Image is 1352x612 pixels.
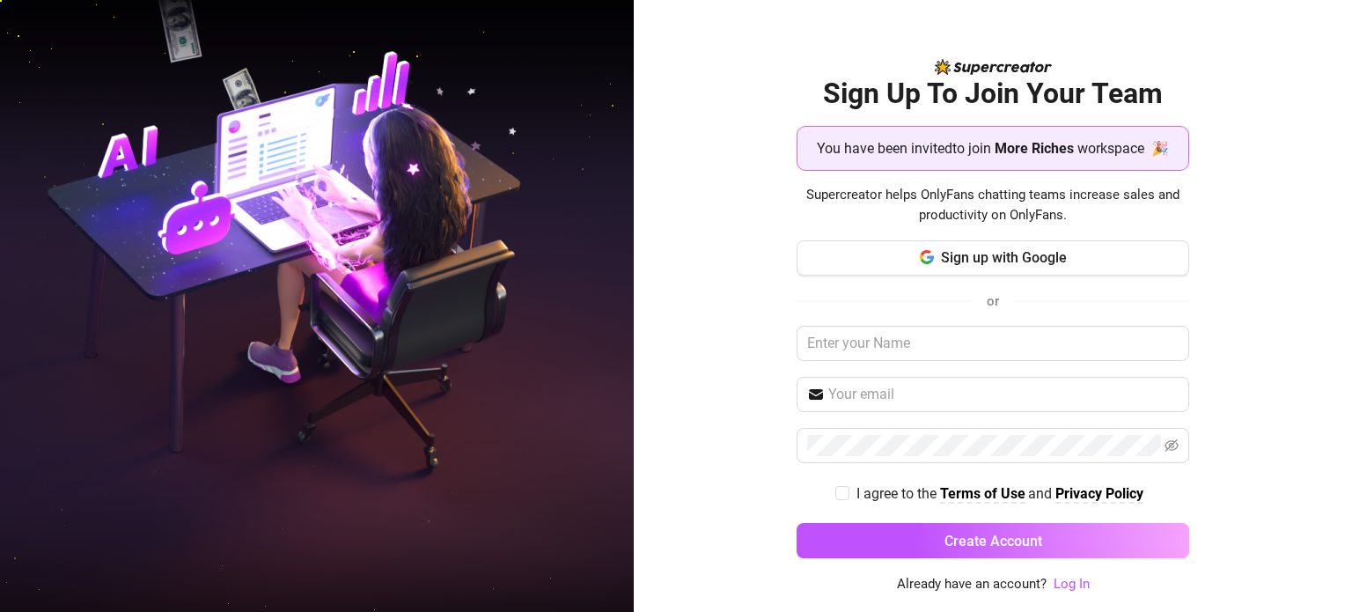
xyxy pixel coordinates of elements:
[797,326,1189,361] input: Enter your Name
[987,293,999,309] span: or
[1054,576,1090,592] a: Log In
[856,485,940,502] span: I agree to the
[1077,137,1169,159] span: workspace 🎉
[995,140,1074,157] strong: More Riches
[797,185,1189,226] span: Supercreator helps OnlyFans chatting teams increase sales and productivity on OnlyFans.
[940,485,1025,504] a: Terms of Use
[897,574,1047,595] span: Already have an account?
[797,240,1189,276] button: Sign up with Google
[1165,439,1179,453] span: eye-invisible
[1055,485,1143,502] strong: Privacy Policy
[1028,485,1055,502] span: and
[1054,574,1090,595] a: Log In
[941,249,1067,266] span: Sign up with Google
[817,137,991,159] span: You have been invited to join
[797,523,1189,558] button: Create Account
[940,485,1025,502] strong: Terms of Use
[797,76,1189,112] h2: Sign Up To Join Your Team
[944,533,1042,549] span: Create Account
[1055,485,1143,504] a: Privacy Policy
[828,384,1179,405] input: Your email
[935,59,1052,75] img: logo-BBDzfeDw.svg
